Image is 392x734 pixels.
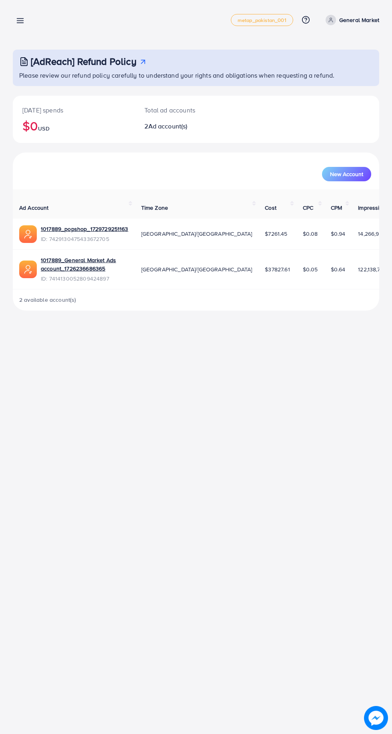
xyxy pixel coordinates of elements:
p: [DATE] spends [22,105,125,115]
span: 14,266,965 [358,230,386,238]
h3: [AdReach] Refund Policy [31,56,136,67]
a: 1017889_popshop_1729729251163 [41,225,128,233]
span: metap_pakistan_001 [238,18,286,23]
span: ID: 7414130052809424897 [41,275,128,283]
span: New Account [330,171,363,177]
span: $0.94 [331,230,346,238]
span: CPM [331,204,342,212]
span: $37827.61 [265,265,290,273]
span: Cost [265,204,276,212]
p: General Market [339,15,379,25]
span: $0.08 [303,230,318,238]
span: USD [38,124,49,132]
h2: $0 [22,118,125,133]
span: $0.64 [331,265,346,273]
a: General Market [322,15,379,25]
img: image [366,708,386,728]
img: ic-ads-acc.e4c84228.svg [19,225,37,243]
p: Please review our refund policy carefully to understand your rights and obligations when requesti... [19,70,374,80]
span: Ad Account [19,204,49,212]
span: ID: 7429130475433672705 [41,235,128,243]
img: ic-ads-acc.e4c84228.svg [19,261,37,278]
h2: 2 [144,122,217,130]
span: Ad account(s) [148,122,188,130]
span: $7261.45 [265,230,287,238]
span: Time Zone [141,204,168,212]
span: Impression [358,204,386,212]
span: $0.05 [303,265,318,273]
span: [GEOGRAPHIC_DATA]/[GEOGRAPHIC_DATA] [141,265,252,273]
span: CPC [303,204,313,212]
button: New Account [322,167,371,181]
a: 1017889_General Market Ads account_1726236686365 [41,256,128,273]
span: 122,138,748 [358,265,386,273]
p: Total ad accounts [144,105,217,115]
span: 2 available account(s) [19,296,76,304]
a: metap_pakistan_001 [231,14,293,26]
span: [GEOGRAPHIC_DATA]/[GEOGRAPHIC_DATA] [141,230,252,238]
